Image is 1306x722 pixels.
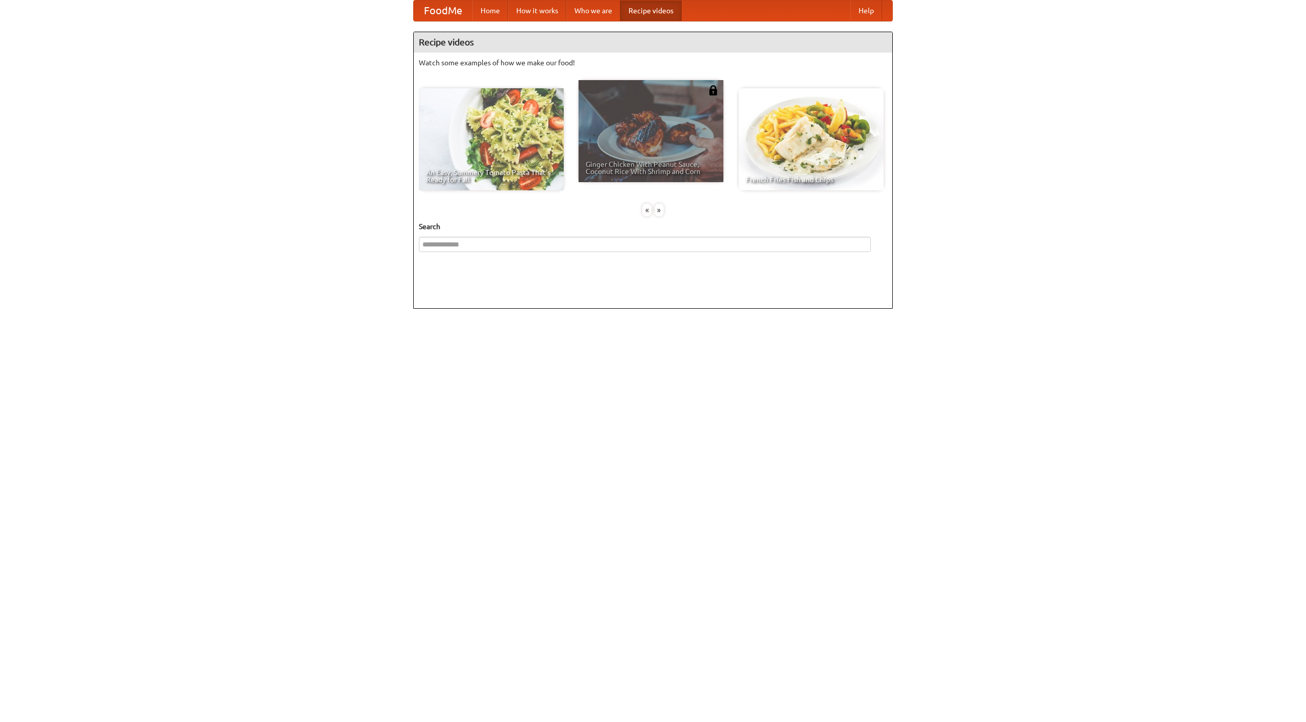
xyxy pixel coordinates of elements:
[566,1,620,21] a: Who we are
[655,204,664,216] div: »
[739,88,884,190] a: French Fries Fish and Chips
[414,32,892,53] h4: Recipe videos
[642,204,651,216] div: «
[419,58,887,68] p: Watch some examples of how we make our food!
[426,169,557,183] span: An Easy, Summery Tomato Pasta That's Ready for Fall
[414,1,472,21] a: FoodMe
[472,1,508,21] a: Home
[419,221,887,232] h5: Search
[620,1,682,21] a: Recipe videos
[746,176,876,183] span: French Fries Fish and Chips
[708,85,718,95] img: 483408.png
[850,1,882,21] a: Help
[419,88,564,190] a: An Easy, Summery Tomato Pasta That's Ready for Fall
[508,1,566,21] a: How it works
